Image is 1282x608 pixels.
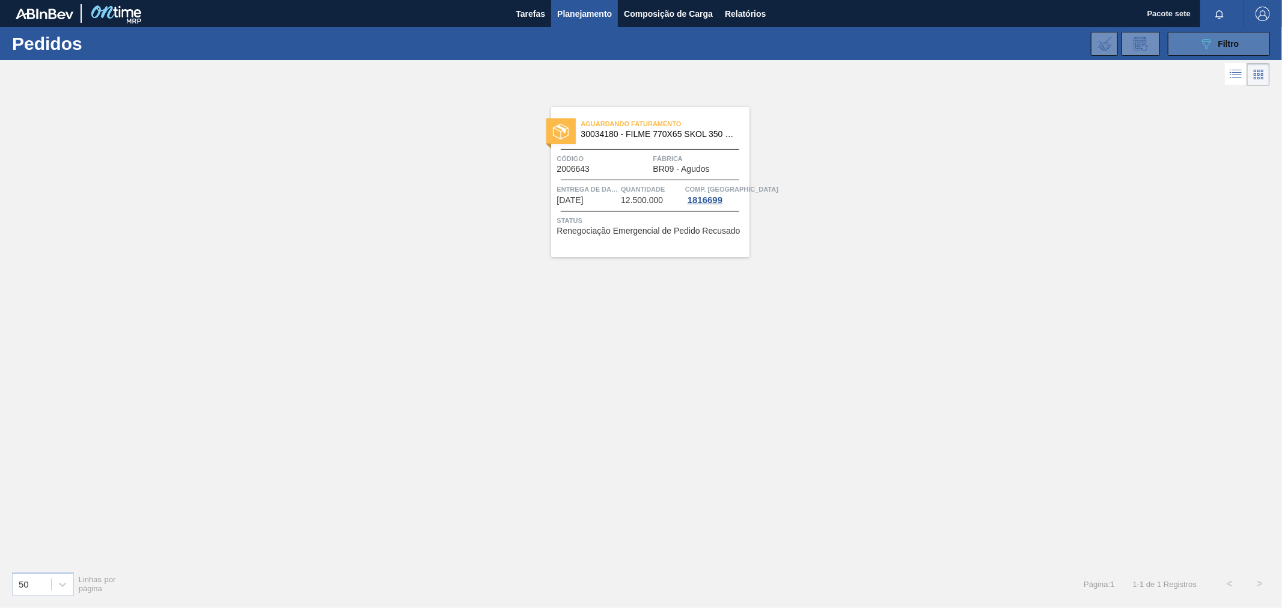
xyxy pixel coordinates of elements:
[516,9,545,19] font: Tarefas
[621,195,663,205] font: 12.500.000
[1256,7,1270,21] img: Sair
[557,196,584,205] span: 12/09/2025
[1110,580,1114,589] font: 1
[1218,39,1239,49] font: Filtro
[557,186,626,193] font: Entrega de dados
[1227,579,1232,589] font: <
[1245,569,1275,599] button: >
[557,155,584,162] font: Código
[1133,580,1137,589] font: 1
[557,226,740,236] span: Renegociação Emergencial de Pedido Recusado
[653,153,746,165] span: Fábrica
[1137,580,1140,589] font: -
[557,226,740,236] font: Renegociação Emergencial de Pedido Recusado
[79,575,116,593] font: Linhas por página
[1084,580,1108,589] font: Página
[621,196,663,205] span: 12.500.000
[1140,580,1144,589] font: 1
[557,195,584,205] font: [DATE]
[557,165,590,174] span: 2006643
[581,129,755,139] font: 30034180 - FILME 770X65 SKOL 350 MP C12
[685,183,778,195] span: Comp. Carga
[1146,580,1155,589] font: de
[581,120,682,127] font: Aguardando Faturamento
[621,186,665,193] font: Quantidade
[533,107,749,257] a: statusAguardando Faturamento30034180 - FILME 770X65 SKOL 350 MP C12Código2006643FábricaBR09 - Agu...
[557,217,582,224] font: Status
[557,9,612,19] font: Planejamento
[1225,63,1247,86] div: Visão em Lista
[621,183,682,195] span: Quantidade
[1157,580,1161,589] font: 1
[553,124,569,139] img: status
[581,130,740,139] span: 30034180 - FILME 770X65 SKOL 350 MP C12
[1257,579,1262,589] font: >
[19,579,29,589] font: 50
[557,214,746,226] span: Status
[624,9,713,19] font: Composição de Carga
[12,34,82,53] font: Pedidos
[653,155,683,162] font: Fábrica
[1108,580,1111,589] font: :
[688,195,722,205] font: 1816699
[1215,569,1245,599] button: <
[725,9,766,19] font: Relatórios
[1164,580,1197,589] font: Registros
[1168,32,1270,56] button: Filtro
[1247,63,1270,86] div: Visão em Cards
[1091,32,1118,56] div: Importar Negociações dos Pedidos
[685,186,778,193] font: Comp. [GEOGRAPHIC_DATA]
[1122,32,1160,56] div: Solicitação de Revisão de Pedidos
[16,8,73,19] img: TNhmsLtSVTkK8tSr43FrP2fwEKptu5GPRR3wAAAABJRU5ErkJggg==
[685,183,746,205] a: Comp. [GEOGRAPHIC_DATA]1816699
[1200,5,1239,22] button: Notificações
[1147,9,1191,18] font: Pacote sete
[581,118,749,130] span: Aguardando Faturamento
[653,164,710,174] font: BR09 - Agudos
[557,183,618,195] span: Entrega de dados
[557,164,590,174] font: 2006643
[557,153,650,165] span: Código
[653,165,710,174] span: BR09 - Agudos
